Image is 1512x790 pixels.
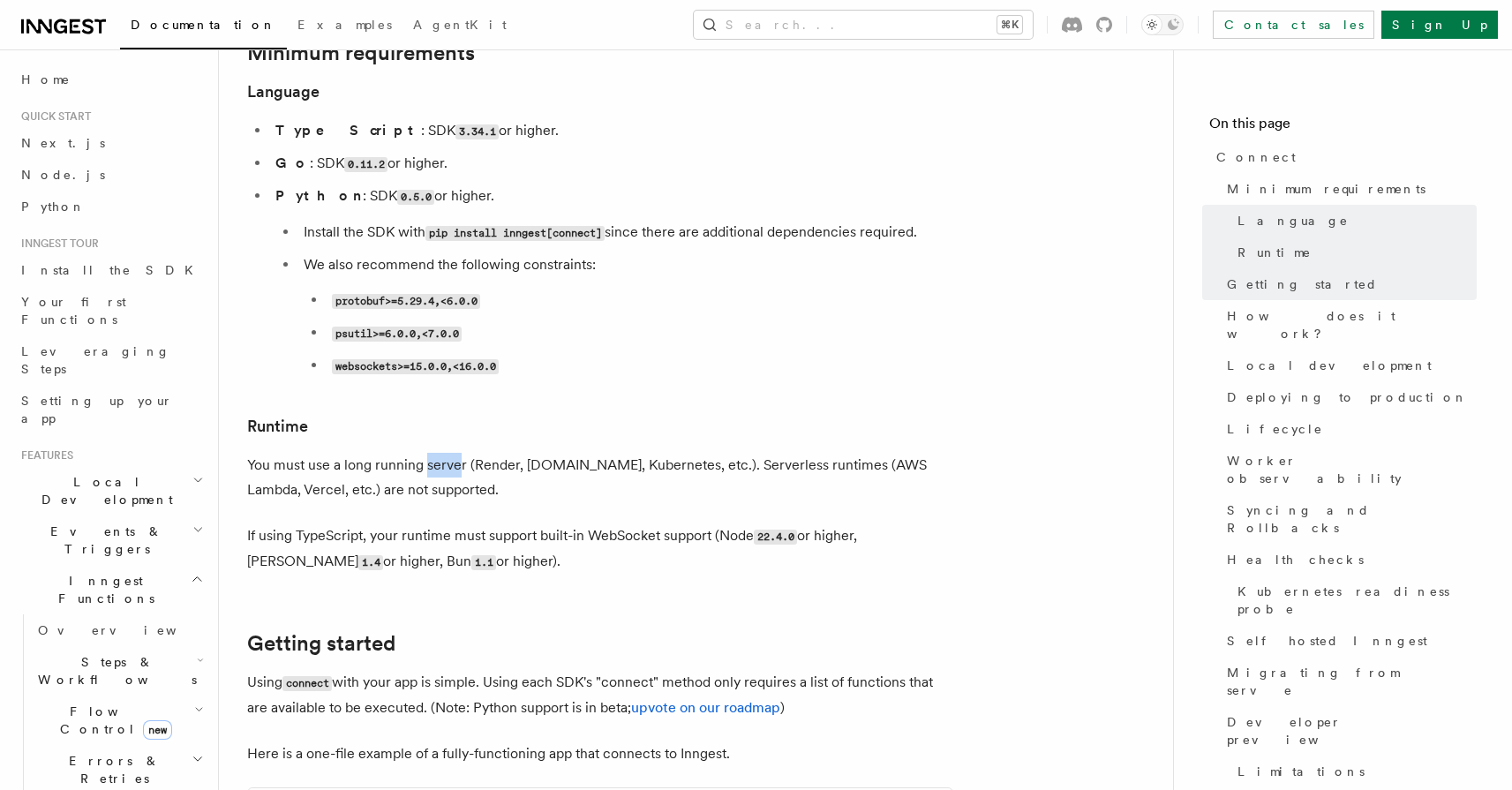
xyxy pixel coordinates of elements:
span: Self hosted Inngest [1227,632,1427,650]
li: : SDK or higher. [270,118,953,144]
strong: Python [275,187,363,204]
a: Install the SDK [14,254,207,286]
span: Setting up your app [21,394,173,425]
code: 22.4.0 [754,530,797,545]
code: 3.34.1 [455,124,499,139]
span: Migrating from serve [1227,664,1477,699]
a: Setting up your app [14,385,207,434]
a: Language [247,79,320,104]
button: Toggle dark mode [1141,14,1184,35]
a: How does it work? [1220,300,1477,350]
a: Next.js [14,127,207,159]
a: Local development [1220,350,1477,381]
button: Events & Triggers [14,515,207,565]
span: Node.js [21,168,105,182]
code: 0.5.0 [397,190,434,205]
span: Your first Functions [21,295,126,327]
a: Worker observability [1220,445,1477,494]
p: You must use a long running server (Render, [DOMAIN_NAME], Kubernetes, etc.). Serverless runtimes... [247,453,953,502]
a: Migrating from serve [1220,657,1477,706]
span: Health checks [1227,551,1364,568]
li: : SDK or higher. [270,184,953,379]
span: Syncing and Rollbacks [1227,501,1477,537]
span: Quick start [14,109,91,124]
button: Flow Controlnew [31,696,207,745]
button: Local Development [14,466,207,515]
code: 1.1 [471,555,496,570]
li: We also recommend the following constraints: [298,252,953,379]
a: Examples [287,5,402,48]
h4: On this page [1209,113,1477,141]
strong: Go [275,154,310,171]
span: Examples [297,18,392,32]
span: Features [14,448,73,463]
span: Kubernetes readiness probe [1237,583,1477,618]
span: Getting started [1227,275,1378,293]
a: Developer preview [1220,706,1477,756]
a: Runtime [247,414,308,439]
code: connect [282,676,332,691]
a: Minimum requirements [1220,173,1477,205]
a: Python [14,191,207,222]
a: Sign Up [1381,11,1498,39]
code: 1.4 [358,555,383,570]
a: Deploying to production [1220,381,1477,413]
li: Install the SDK with since there are additional dependencies required. [298,220,953,245]
p: Using with your app is simple. Using each SDK's "connect" method only requires a list of function... [247,670,953,720]
p: Here is a one-file example of a fully-functioning app that connects to Inngest. [247,741,953,766]
code: protobuf>=5.29.4,<6.0.0 [332,294,480,309]
span: AgentKit [413,18,507,32]
span: Connect [1216,148,1296,166]
a: Overview [31,614,207,646]
code: psutil>=6.0.0,<7.0.0 [332,327,462,342]
a: Getting started [247,631,395,656]
span: Developer preview [1227,713,1477,749]
strong: TypeScript [275,122,421,139]
a: Lifecycle [1220,413,1477,445]
span: Python [21,199,86,214]
a: Minimum requirements [247,41,475,65]
a: Node.js [14,159,207,191]
span: Local Development [14,473,192,508]
span: Steps & Workflows [31,653,197,688]
span: Language [1237,212,1349,229]
code: pip install inngest[connect] [425,226,605,241]
a: Language [1230,205,1477,237]
span: Leveraging Steps [21,344,170,376]
a: Runtime [1230,237,1477,268]
a: Your first Functions [14,286,207,335]
span: Local development [1227,357,1432,374]
span: Inngest Functions [14,572,191,607]
a: Documentation [120,5,287,49]
button: Steps & Workflows [31,646,207,696]
span: Install the SDK [21,263,204,277]
kbd: ⌘K [997,16,1022,34]
a: Contact sales [1213,11,1374,39]
a: Kubernetes readiness probe [1230,576,1477,625]
span: Inngest tour [14,237,99,251]
p: If using TypeScript, your runtime must support built-in WebSocket support (Node or higher, [PERSO... [247,523,953,575]
span: Limitations [1237,763,1365,780]
span: new [143,720,172,740]
span: Lifecycle [1227,420,1323,438]
a: Health checks [1220,544,1477,576]
span: Overview [38,623,220,637]
a: Syncing and Rollbacks [1220,494,1477,544]
a: Connect [1209,141,1477,173]
span: Minimum requirements [1227,180,1425,198]
button: Inngest Functions [14,565,207,614]
button: Search...⌘K [694,11,1033,39]
a: upvote on our roadmap [631,699,780,716]
span: Flow Control [31,703,194,738]
li: : SDK or higher. [270,151,953,177]
span: Runtime [1237,244,1312,261]
span: How does it work? [1227,307,1477,342]
span: Documentation [131,18,276,32]
a: Getting started [1220,268,1477,300]
code: websockets>=15.0.0,<16.0.0 [332,359,499,374]
span: Next.js [21,136,105,150]
span: Errors & Retries [31,752,192,787]
a: Self hosted Inngest [1220,625,1477,657]
a: AgentKit [402,5,517,48]
code: 0.11.2 [344,157,387,172]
